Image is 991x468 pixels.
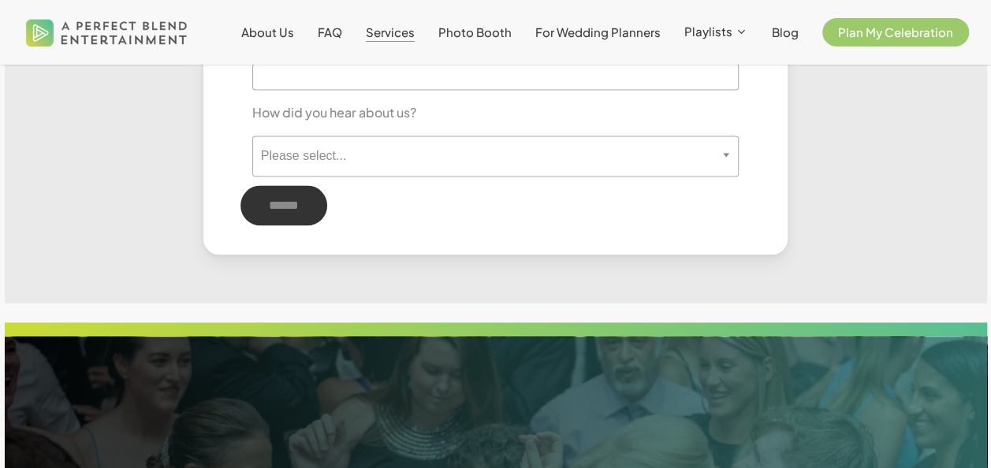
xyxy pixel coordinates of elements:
[22,6,192,58] img: A Perfect Blend Entertainment
[838,24,953,39] span: Plan My Celebration
[366,26,415,39] a: Services
[535,24,661,39] span: For Wedding Planners
[684,24,732,39] span: Playlists
[772,24,799,39] span: Blog
[241,26,294,39] a: About Us
[438,26,512,39] a: Photo Booth
[241,24,294,39] span: About Us
[253,148,738,163] span: Please select...
[252,136,739,176] span: Please select...
[366,24,415,39] span: Services
[240,103,428,122] label: How did you hear about us?
[438,24,512,39] span: Photo Booth
[318,24,342,39] span: FAQ
[772,26,799,39] a: Blog
[684,25,748,39] a: Playlists
[822,26,969,39] a: Plan My Celebration
[318,26,342,39] a: FAQ
[535,26,661,39] a: For Wedding Planners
